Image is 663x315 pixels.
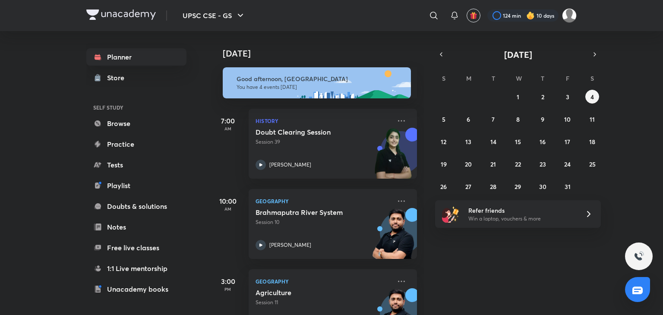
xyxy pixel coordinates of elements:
[440,183,447,191] abbr: October 26, 2025
[369,128,417,187] img: unacademy
[466,74,471,82] abbr: Monday
[468,215,575,223] p: Win a laptop, vouchers & more
[561,157,575,171] button: October 24, 2025
[86,100,186,115] h6: SELF STUDY
[461,112,475,126] button: October 6, 2025
[470,12,477,19] img: avatar
[107,72,129,83] div: Store
[437,135,451,148] button: October 12, 2025
[86,115,186,132] a: Browse
[590,115,595,123] abbr: October 11, 2025
[86,218,186,236] a: Notes
[442,205,459,223] img: referral
[515,160,521,168] abbr: October 22, 2025
[461,157,475,171] button: October 20, 2025
[369,208,417,268] img: unacademy
[86,198,186,215] a: Doubts & solutions
[634,251,644,261] img: ttu
[564,160,571,168] abbr: October 24, 2025
[486,112,500,126] button: October 7, 2025
[511,90,525,104] button: October 1, 2025
[86,177,186,194] a: Playlist
[437,180,451,193] button: October 26, 2025
[541,74,544,82] abbr: Thursday
[442,74,445,82] abbr: Sunday
[86,280,186,298] a: Unacademy books
[541,115,544,123] abbr: October 9, 2025
[223,48,426,59] h4: [DATE]
[211,116,245,126] h5: 7:00
[585,90,599,104] button: October 4, 2025
[437,157,451,171] button: October 19, 2025
[516,74,522,82] abbr: Wednesday
[566,93,569,101] abbr: October 3, 2025
[561,112,575,126] button: October 10, 2025
[504,49,532,60] span: [DATE]
[561,135,575,148] button: October 17, 2025
[585,157,599,171] button: October 25, 2025
[86,260,186,277] a: 1:1 Live mentorship
[515,183,521,191] abbr: October 29, 2025
[490,138,496,146] abbr: October 14, 2025
[536,157,549,171] button: October 23, 2025
[442,115,445,123] abbr: October 5, 2025
[511,135,525,148] button: October 15, 2025
[536,180,549,193] button: October 30, 2025
[589,138,595,146] abbr: October 18, 2025
[590,74,594,82] abbr: Saturday
[540,160,546,168] abbr: October 23, 2025
[590,93,594,101] abbr: October 4, 2025
[447,48,589,60] button: [DATE]
[589,160,596,168] abbr: October 25, 2025
[515,138,521,146] abbr: October 15, 2025
[441,160,447,168] abbr: October 19, 2025
[86,48,186,66] a: Planner
[536,135,549,148] button: October 16, 2025
[211,126,245,131] p: AM
[211,276,245,287] h5: 3:00
[86,9,156,22] a: Company Logo
[486,180,500,193] button: October 28, 2025
[564,115,571,123] abbr: October 10, 2025
[256,218,391,226] p: Session 10
[536,90,549,104] button: October 2, 2025
[461,180,475,193] button: October 27, 2025
[492,74,495,82] abbr: Tuesday
[211,206,245,211] p: AM
[465,138,471,146] abbr: October 13, 2025
[211,287,245,292] p: PM
[526,11,535,20] img: streak
[536,112,549,126] button: October 9, 2025
[237,75,403,83] h6: Good afternoon, [GEOGRAPHIC_DATA]
[490,160,496,168] abbr: October 21, 2025
[86,69,186,86] a: Store
[223,67,411,98] img: afternoon
[86,156,186,173] a: Tests
[177,7,251,24] button: UPSC CSE - GS
[256,288,363,297] h5: Agriculture
[516,115,520,123] abbr: October 8, 2025
[585,135,599,148] button: October 18, 2025
[467,9,480,22] button: avatar
[467,115,470,123] abbr: October 6, 2025
[468,206,575,215] h6: Refer friends
[256,276,391,287] p: Geography
[256,128,363,136] h5: Doubt Clearing Session
[256,299,391,306] p: Session 11
[539,183,546,191] abbr: October 30, 2025
[486,157,500,171] button: October 21, 2025
[237,84,403,91] p: You have 4 events [DATE]
[492,115,495,123] abbr: October 7, 2025
[269,241,311,249] p: [PERSON_NAME]
[86,135,186,153] a: Practice
[256,208,363,217] h5: Brahmaputra River System
[465,160,472,168] abbr: October 20, 2025
[461,135,475,148] button: October 13, 2025
[486,135,500,148] button: October 14, 2025
[441,138,446,146] abbr: October 12, 2025
[541,93,544,101] abbr: October 2, 2025
[565,183,571,191] abbr: October 31, 2025
[540,138,546,146] abbr: October 16, 2025
[511,157,525,171] button: October 22, 2025
[511,112,525,126] button: October 8, 2025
